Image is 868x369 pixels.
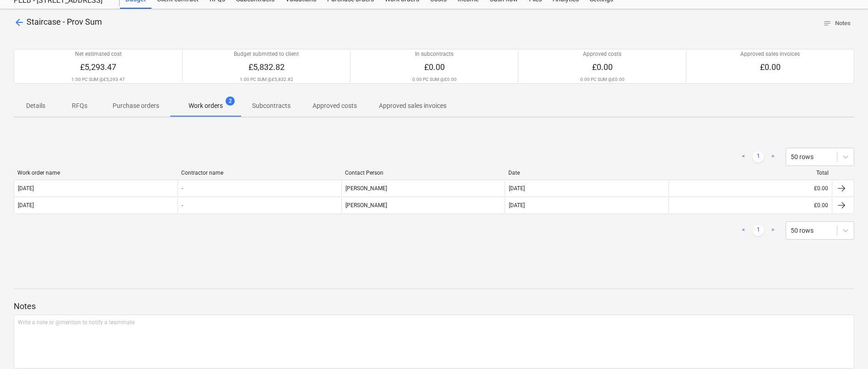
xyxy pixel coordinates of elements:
[767,225,778,236] a: Next page
[17,170,174,176] div: Work order name
[509,202,525,209] div: [DATE]
[18,202,34,209] div: [DATE]
[178,198,341,213] div: -
[178,181,341,196] div: -
[740,50,800,58] p: Approved sales invoices
[252,101,291,111] p: Subcontracts
[181,170,338,176] div: Contractor name
[583,50,621,58] p: Approved costs
[767,151,778,162] a: Next page
[753,225,764,236] a: Page 1 is your current page
[424,62,445,72] span: £0.00
[412,76,457,82] p: 0.00 PC SUM @ £0.00
[738,151,749,162] a: Previous page
[341,181,505,196] div: [PERSON_NAME]
[823,18,851,29] span: Notes
[27,17,102,27] span: Staircase - Prov Sum
[672,170,829,176] div: Total
[669,198,832,213] div: £0.00
[592,62,613,72] span: £0.00
[753,151,764,162] a: Page 1 is your current page
[113,101,159,111] p: Purchase orders
[415,50,453,58] p: In subcontracts
[18,185,34,192] div: [DATE]
[14,17,25,28] span: arrow_back
[71,76,125,82] p: 1.00 PC SUM @ £5,293.47
[509,185,525,192] div: [DATE]
[240,76,293,82] p: 1.00 PC SUM @ £5,832.82
[738,225,749,236] a: Previous page
[25,101,47,111] p: Details
[234,50,299,58] p: Budget submitted to client
[580,76,625,82] p: 0.00 PC SUM @ £0.00
[80,62,116,72] span: £5,293.47
[760,62,781,72] span: £0.00
[69,101,91,111] p: RFQs
[823,19,831,27] span: notes
[189,101,223,111] p: Work orders
[669,181,832,196] div: £0.00
[819,16,854,31] button: Notes
[226,96,235,106] span: 2
[508,170,665,176] div: Date
[313,101,357,111] p: Approved costs
[75,50,122,58] p: Net estimated cost
[379,101,447,111] p: Approved sales invoices
[345,170,501,176] div: Contact Person
[14,301,854,312] p: Notes
[341,198,505,213] div: [PERSON_NAME]
[248,62,285,72] span: £5,832.82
